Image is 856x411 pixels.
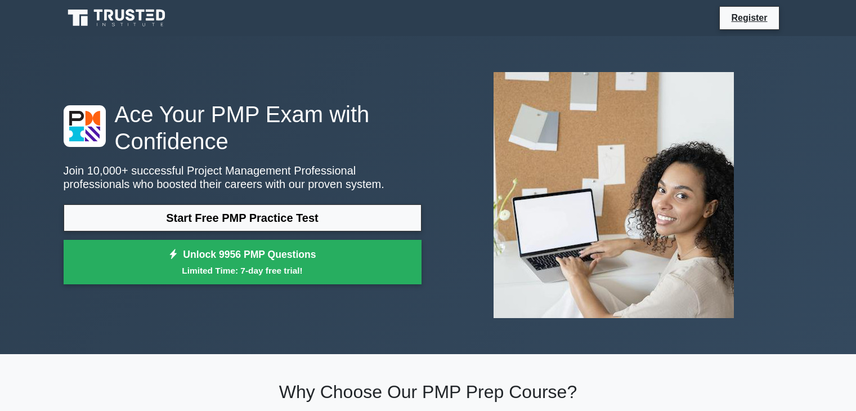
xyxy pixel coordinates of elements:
[64,381,793,403] h2: Why Choose Our PMP Prep Course?
[64,204,422,231] a: Start Free PMP Practice Test
[78,264,407,277] small: Limited Time: 7-day free trial!
[64,164,422,191] p: Join 10,000+ successful Project Management Professional professionals who boosted their careers w...
[724,11,774,25] a: Register
[64,240,422,285] a: Unlock 9956 PMP QuestionsLimited Time: 7-day free trial!
[64,101,422,155] h1: Ace Your PMP Exam with Confidence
